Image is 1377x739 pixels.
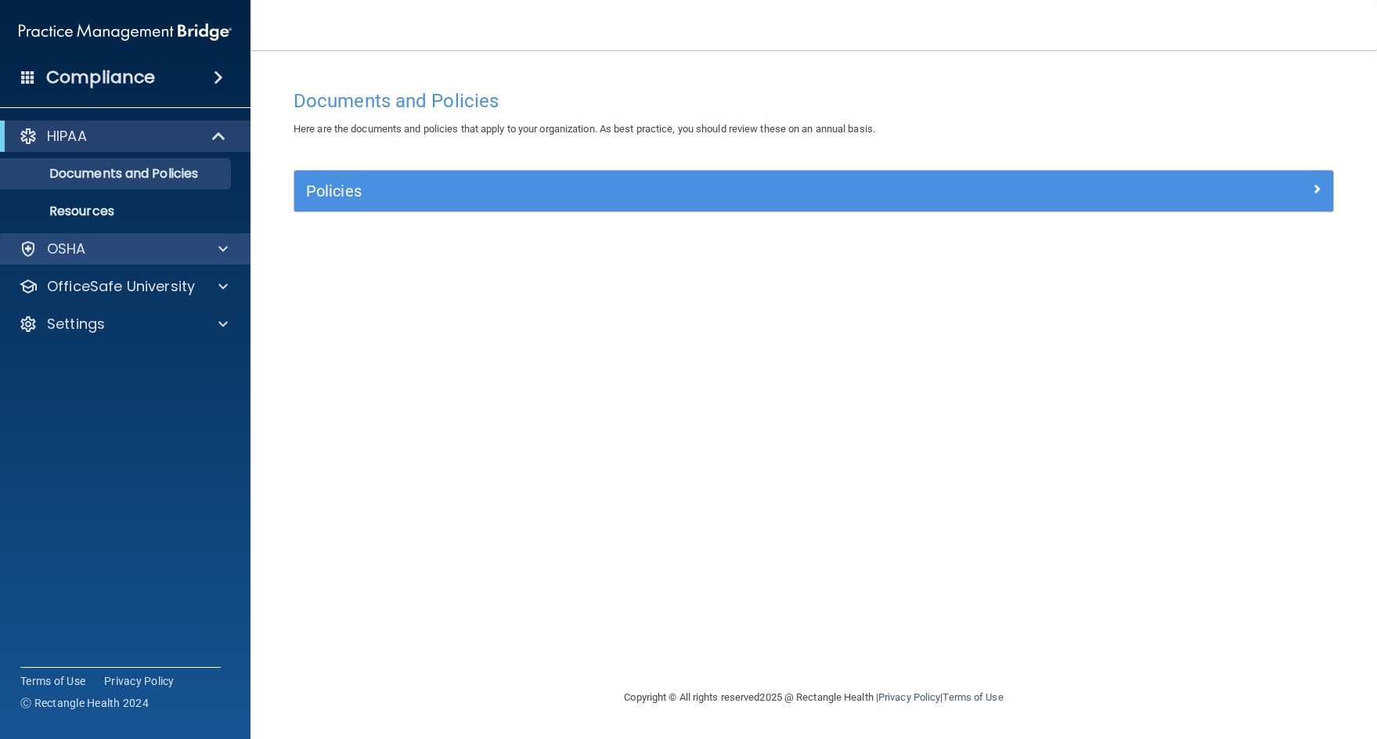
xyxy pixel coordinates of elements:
[19,315,228,333] a: Settings
[19,16,232,48] img: PMB logo
[878,691,940,703] a: Privacy Policy
[528,672,1100,723] div: Copyright © All rights reserved 2025 @ Rectangle Health | |
[19,277,228,296] a: OfficeSafe University
[306,178,1321,204] a: Policies
[19,127,227,146] a: HIPAA
[10,204,224,219] p: Resources
[46,67,155,88] h4: Compliance
[20,695,149,711] span: Ⓒ Rectangle Health 2024
[294,91,1334,111] h4: Documents and Policies
[19,240,228,258] a: OSHA
[943,691,1003,703] a: Terms of Use
[47,315,105,333] p: Settings
[20,673,85,689] a: Terms of Use
[47,127,87,146] p: HIPAA
[47,240,86,258] p: OSHA
[294,123,875,135] span: Here are the documents and policies that apply to your organization. As best practice, you should...
[306,182,1062,200] h5: Policies
[104,673,175,689] a: Privacy Policy
[47,277,195,296] p: OfficeSafe University
[10,166,224,182] p: Documents and Policies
